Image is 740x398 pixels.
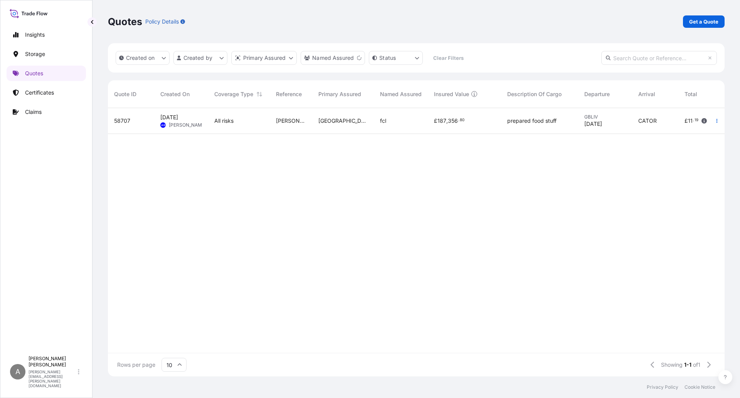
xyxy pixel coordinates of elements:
span: Description Of Cargo [507,90,562,98]
span: 58707 [114,117,130,125]
p: Quotes [108,15,142,28]
p: Policy Details [145,18,179,25]
button: distributor Filter options [231,51,297,65]
a: Storage [7,46,86,62]
span: . [693,119,694,122]
button: cargoOwner Filter options [301,51,365,65]
p: Clear Filters [433,54,464,62]
button: Sort [255,90,264,99]
p: Created by [183,54,213,62]
span: 80 [460,119,464,122]
a: Certificates [7,85,86,100]
span: 11 [688,118,693,124]
button: createdOn Filter options [116,51,170,65]
span: 1-1 [684,361,691,369]
span: . [458,119,459,122]
span: Primary Assured [318,90,361,98]
span: £ [684,118,688,124]
span: Rows per page [117,361,155,369]
span: Named Assured [380,90,422,98]
p: Status [379,54,396,62]
button: createdBy Filter options [173,51,227,65]
p: Get a Quote [689,18,718,25]
span: fcl [380,117,386,125]
span: [DATE] [160,113,178,121]
p: Quotes [25,69,43,77]
span: Coverage Type [214,90,253,98]
span: Departure [584,90,610,98]
span: Created On [160,90,190,98]
a: Cookie Notice [684,384,715,390]
p: [PERSON_NAME] [PERSON_NAME] [29,356,76,368]
span: [GEOGRAPHIC_DATA] [318,117,368,125]
button: certificateStatus Filter options [369,51,423,65]
p: Certificates [25,89,54,97]
span: Reference [276,90,302,98]
span: All risks [214,117,234,125]
span: , [446,118,448,124]
span: £ [434,118,437,124]
a: Get a Quote [683,15,725,28]
p: Primary Assured [243,54,286,62]
p: Created on [126,54,155,62]
span: A [15,368,20,376]
span: AR [161,121,165,129]
p: Claims [25,108,42,116]
span: 356 [448,118,458,124]
span: [PERSON_NAME] [169,122,206,128]
a: Privacy Policy [647,384,678,390]
a: Quotes [7,66,86,81]
span: [DATE] [584,120,602,128]
p: Insights [25,31,45,39]
span: of 1 [693,361,700,369]
span: Insured Value [434,90,469,98]
span: [PERSON_NAME].thurkka [276,117,306,125]
p: [PERSON_NAME][EMAIL_ADDRESS][PERSON_NAME][DOMAIN_NAME] [29,369,76,388]
span: Quote ID [114,90,136,98]
span: CATOR [638,117,657,125]
span: Showing [661,361,683,369]
span: prepared food stuff [507,117,557,125]
span: 187 [437,118,446,124]
input: Search Quote or Reference... [601,51,717,65]
p: Storage [25,50,45,58]
span: Arrival [638,90,655,98]
a: Insights [7,27,86,42]
button: Clear Filters [427,52,470,64]
span: 19 [695,119,698,122]
p: Named Assured [312,54,354,62]
span: GBLIV [584,114,626,120]
a: Claims [7,104,86,120]
span: Total [684,90,697,98]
